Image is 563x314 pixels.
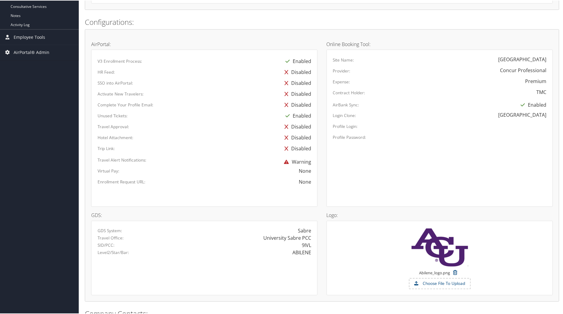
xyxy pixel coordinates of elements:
div: Premium [525,77,547,85]
label: HR Feed: [98,69,115,75]
div: Disabled [281,121,311,132]
h4: Logo: [327,212,553,217]
label: Level2/Star/Bar: [98,249,129,255]
div: Disabled [281,66,311,77]
label: Enrollment Request URL: [98,179,145,185]
small: Abilene_logo.png [419,270,450,281]
label: Site Name: [333,57,354,63]
div: 9IVL [302,241,311,249]
div: Concur Professional [500,66,547,74]
div: Enabled [518,99,547,110]
div: Sabre [298,227,311,234]
div: Enabled [282,110,311,121]
div: Disabled [281,77,311,88]
div: TMC [537,88,547,95]
label: Login Clone: [333,112,356,118]
div: Disabled [281,88,311,99]
div: Disabled [281,99,311,110]
label: Trip Link: [98,145,115,151]
label: Contract Holder: [333,89,365,95]
span: Employee Tools [14,29,45,44]
label: V3 Enrollment Process: [98,58,142,64]
label: Hotel Attachment: [98,134,133,140]
label: Travel Alert Notifications: [98,157,146,163]
label: AirBank Sync: [333,102,359,108]
h4: Online Booking Tool: [327,41,553,46]
h4: AirPortal: [91,41,318,46]
label: Profile Password: [333,134,366,140]
label: Choose File To Upload [410,278,470,289]
div: None [190,178,311,185]
label: GDS System: [98,227,122,233]
img: Abilene_logo.png [410,227,470,267]
label: SSO into AirPortal: [98,80,133,86]
label: Travel Approval: [98,123,129,129]
div: Enabled [282,55,311,66]
label: Complete Your Profile Email: [98,102,153,108]
div: Disabled [281,143,311,154]
div: Disabled [281,132,311,143]
span: Warning [281,158,311,165]
label: Provider: [333,68,351,74]
div: [GEOGRAPHIC_DATA] [498,55,547,63]
label: Travel Office: [98,235,124,241]
label: Expense: [333,78,350,85]
div: None [299,167,311,174]
label: Unused Tickets: [98,112,128,119]
label: Activate New Travelers: [98,91,144,97]
div: University Sabre PCC [263,234,311,241]
label: Virtual Pay: [98,168,119,174]
span: AirPortal® Admin [14,45,49,60]
label: Profile Login: [333,123,358,129]
div: ABILENE [292,249,311,256]
label: SID/PCC: [98,242,115,248]
div: [GEOGRAPHIC_DATA] [498,111,547,118]
h4: GDS: [91,212,318,217]
h2: Configurations: [85,16,559,27]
